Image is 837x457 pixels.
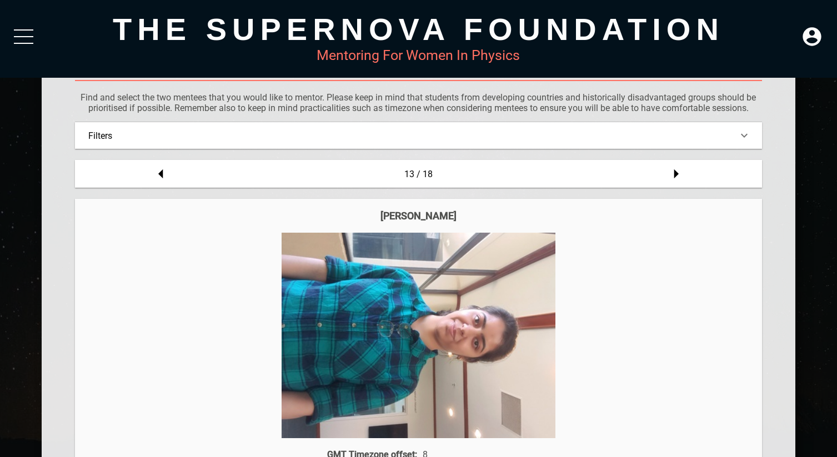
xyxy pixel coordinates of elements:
[88,130,748,141] div: Filters
[247,160,590,188] div: 13 / 18
[86,210,750,222] div: [PERSON_NAME]
[42,47,795,63] div: Mentoring For Women In Physics
[75,92,761,113] p: Find and select the two mentees that you would like to mentor. Please keep in mind that students ...
[42,11,795,47] div: The Supernova Foundation
[75,122,761,149] div: Filters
